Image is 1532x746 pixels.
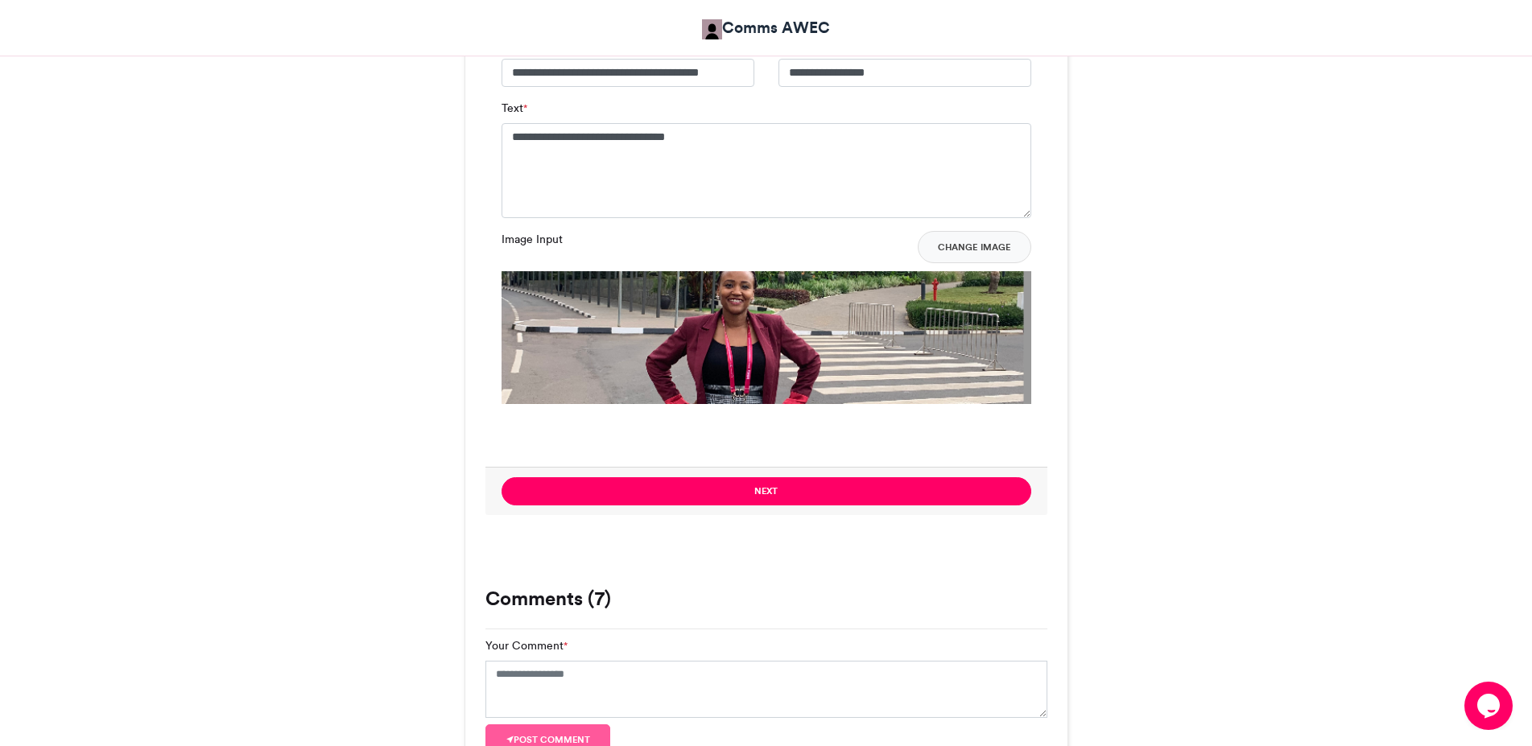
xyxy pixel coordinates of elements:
[918,231,1031,263] button: Change Image
[702,16,830,39] a: Comms AWEC
[1464,682,1516,730] iframe: chat widget
[502,477,1031,505] button: Next
[485,589,1047,608] h3: Comments (7)
[502,231,563,248] label: Image Input
[502,100,527,117] label: Text
[485,637,568,654] label: Your Comment
[702,19,722,39] img: Comms AWEC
